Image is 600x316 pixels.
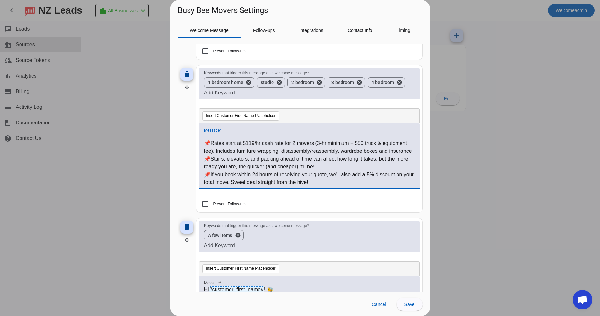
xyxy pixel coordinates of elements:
[354,79,365,85] button: 'remove ' + word
[204,224,307,228] mat-label: Keywords that trigger this message as a welcome message
[209,286,264,293] span: #customer_first_name#
[212,201,247,207] label: Prevent Follow-ups
[397,28,410,33] span: Timing
[274,79,285,85] button: 'remove ' + word
[291,79,314,86] span: 2 bedroom
[300,28,323,33] span: Integrations
[202,111,279,121] button: Insert Customer First Name Placeholder
[243,79,254,85] button: 'remove ' + word
[204,171,414,186] p: 📌If you book within 24 hours of receiving your quote, we’ll also add a 5% discount on your total ...
[331,79,354,86] span: 3 bedroom
[204,286,414,294] p: Hi ! 🐝
[212,48,247,54] label: Prevent Follow-ups
[204,89,414,97] input: Add Keyword...
[314,79,325,85] button: 'remove ' + word
[394,79,405,85] button: 'remove ' + word
[208,79,243,86] span: 1 bedroom home
[208,232,232,238] span: A few items
[204,242,414,250] input: Add Keyword...
[190,28,229,33] span: Welcome Message
[183,223,191,231] mat-icon: delete
[204,139,414,155] p: 📌Rates start at $119/hr cash rate for 2 movers (3-hr minimum + $50 truck & equipment fee). Includ...
[204,76,414,89] mat-chip-grid: Enter keywords
[573,290,592,309] div: Open chat
[397,298,423,311] button: Save
[202,264,279,273] button: Insert Customer First Name Placeholder
[232,232,244,238] button: 'remove ' + word
[371,79,394,86] span: 4 bedroom
[372,302,386,307] span: Cancel
[204,229,414,242] mat-chip-grid: Enter keywords
[204,71,307,75] mat-label: Keywords that trigger this message as a welcome message
[204,155,414,171] p: 📌Stairs, elevators, and packing ahead of time can affect how long it takes, but the more ready yo...
[178,5,268,16] h1: Busy Bee Movers Settings
[404,302,415,307] span: Save
[348,28,372,33] span: Contact Info
[367,298,391,311] button: Cancel
[253,28,275,33] span: Follow-ups
[261,79,274,86] span: studio
[183,70,191,78] mat-icon: delete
